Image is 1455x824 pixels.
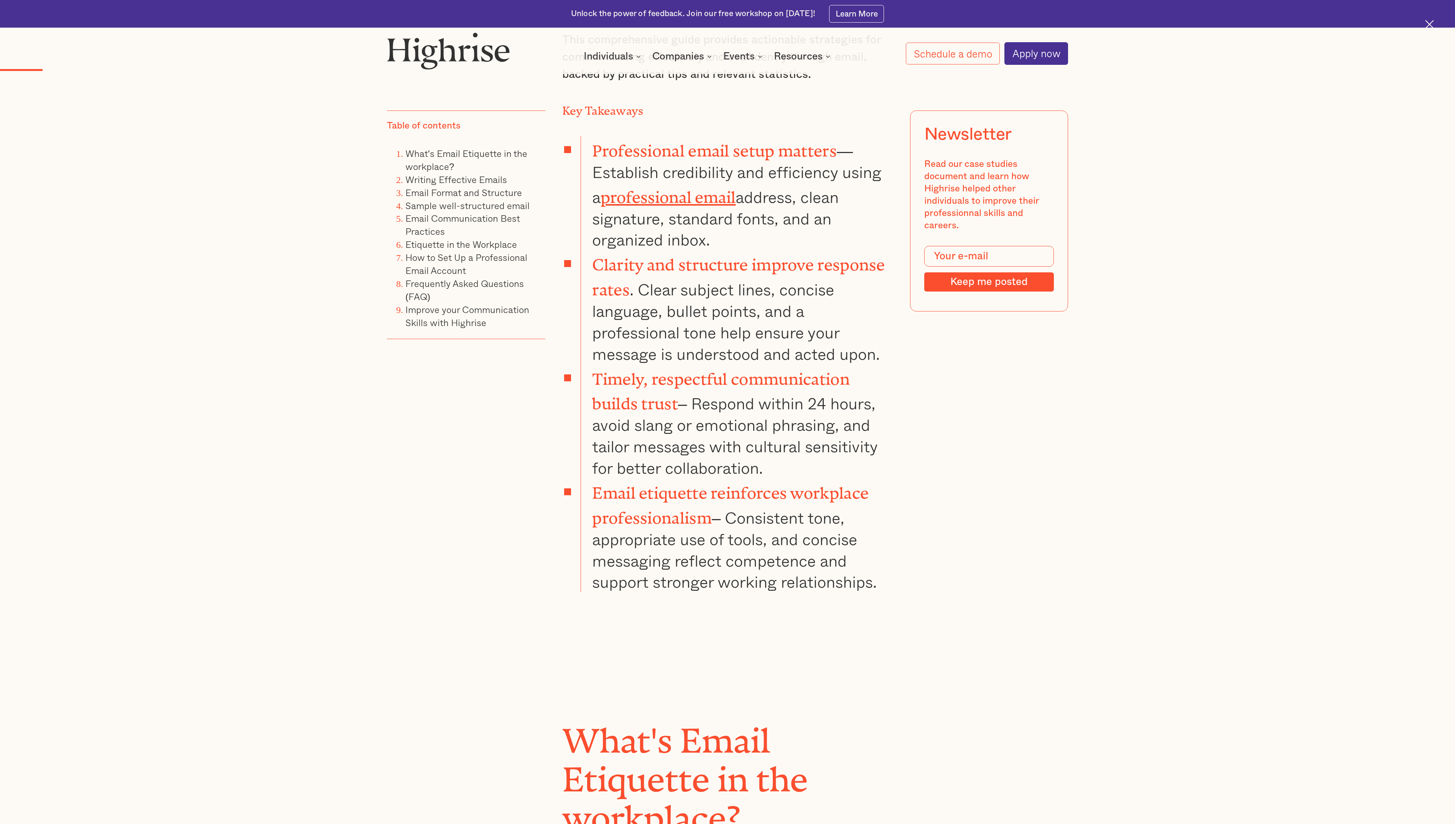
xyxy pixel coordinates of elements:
[1004,42,1068,64] a: Apply now
[562,104,644,112] strong: Key Takeaways
[387,120,461,132] div: Table of contents
[592,255,885,291] strong: Clarity and structure improve response rates
[405,302,529,330] a: Improve your Communication Skills with Highrise
[829,5,884,22] a: Learn More
[405,198,530,213] a: Sample well-structured email
[924,246,1054,292] form: Modal Form
[723,52,765,61] div: Events
[723,52,755,61] div: Events
[924,125,1012,145] div: Newsletter
[405,172,507,186] a: Writing Effective Emails
[584,52,633,61] div: Individuals
[584,52,643,61] div: Individuals
[924,246,1054,267] input: Your e-mail
[581,478,893,592] li: – Consistent tone, appropriate use of tools, and concise messaging reflect competence and support...
[652,52,704,61] div: Companies
[592,484,869,519] strong: Email etiquette reinforces workplace professionalism
[581,250,893,364] li: . Clear subject lines, concise language, bullet points, and a professional tone help ensure your ...
[405,146,527,173] a: What's Email Etiquette in the workplace?
[405,185,522,199] a: Email Format and Structure
[774,52,833,61] div: Resources
[405,276,524,303] a: Frequently Asked Questions (FAQ)
[405,250,527,277] a: How to Set Up a Professional Email Account
[1425,20,1434,29] img: Cross icon
[774,52,823,61] div: Resources
[581,364,893,478] li: – Respond within 24 hours, avoid slang or emotional phrasing, and tailor messages with cultural s...
[906,43,1000,65] a: Schedule a demo
[924,158,1054,232] div: Read our case studies document and learn how Highrise helped other individuals to improve their p...
[652,52,714,61] div: Companies
[387,32,510,69] img: Highrise logo
[924,272,1054,292] input: Keep me posted
[405,237,517,251] a: Etiquette in the Workplace
[571,8,815,20] div: Unlock the power of feedback. Join our free workshop on [DATE]!
[562,620,893,637] p: ‍
[581,136,893,250] li: —Establish credibility and efficiency using a address, clean signature, standard fonts, and an or...
[601,188,736,198] a: professional email
[405,211,520,238] a: Email Communication Best Practices
[592,142,837,152] strong: Professional email setup matters
[592,370,850,405] strong: Timely, respectful communication builds trust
